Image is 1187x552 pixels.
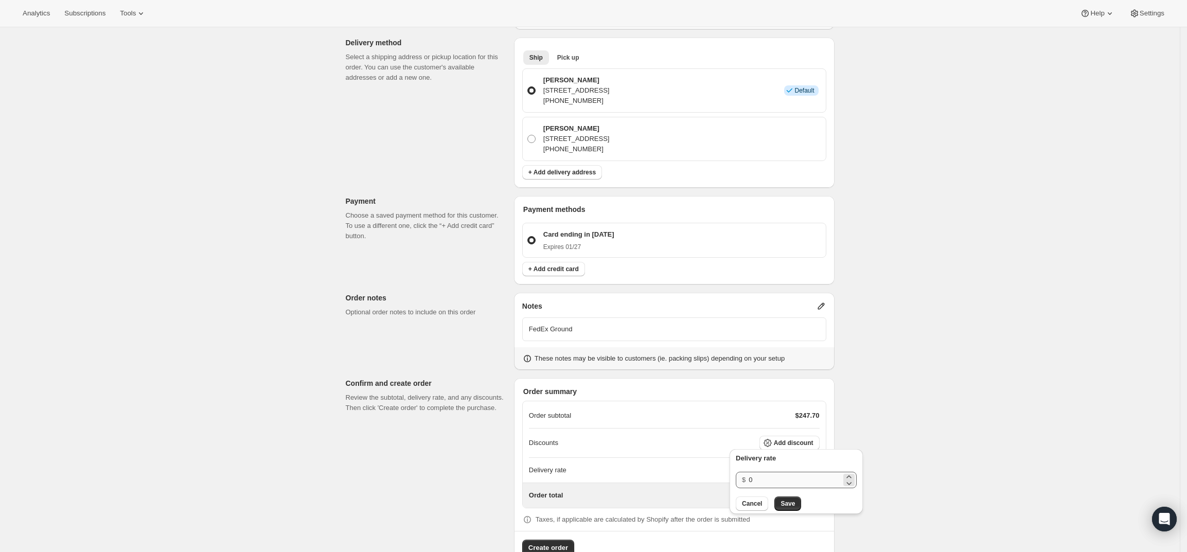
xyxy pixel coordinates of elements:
[742,476,746,484] span: $
[522,262,585,276] button: + Add credit card
[346,293,506,303] p: Order notes
[346,196,506,206] p: Payment
[523,386,826,397] p: Order summary
[543,123,610,134] p: [PERSON_NAME]
[346,38,506,48] p: Delivery method
[522,165,602,180] button: + Add delivery address
[529,324,820,334] p: FedEx Ground
[774,496,801,511] button: Save
[1140,9,1164,17] span: Settings
[774,439,813,447] span: Add discount
[536,514,750,525] p: Taxes, if applicable are calculated by Shopify after the order is submitted
[528,265,579,273] span: + Add credit card
[58,6,112,21] button: Subscriptions
[543,134,610,144] p: [STREET_ADDRESS]
[736,496,768,511] button: Cancel
[114,6,152,21] button: Tools
[1123,6,1171,21] button: Settings
[529,54,543,62] span: Ship
[528,168,596,176] span: + Add delivery address
[120,9,136,17] span: Tools
[346,393,506,413] p: Review the subtotal, delivery rate, and any discounts. Then click 'Create order' to complete the ...
[795,411,820,421] p: $247.70
[23,9,50,17] span: Analytics
[1152,507,1177,531] div: Open Intercom Messenger
[16,6,56,21] button: Analytics
[529,490,563,501] p: Order total
[543,144,610,154] p: [PHONE_NUMBER]
[759,436,820,450] button: Add discount
[543,75,610,85] p: [PERSON_NAME]
[543,243,614,251] p: Expires 01/27
[557,54,579,62] span: Pick up
[346,52,506,83] p: Select a shipping address or pickup location for this order. You can use the customer's available...
[346,307,506,317] p: Optional order notes to include on this order
[781,500,795,508] span: Save
[1074,6,1121,21] button: Help
[522,301,542,311] span: Notes
[535,353,785,364] p: These notes may be visible to customers (ie. packing slips) depending on your setup
[1090,9,1104,17] span: Help
[346,210,506,241] p: Choose a saved payment method for this customer. To use a different one, click the “+ Add credit ...
[736,453,857,464] p: Delivery rate
[529,411,571,421] p: Order subtotal
[543,85,610,96] p: [STREET_ADDRESS]
[529,465,566,475] p: Delivery rate
[543,229,614,240] p: Card ending in [DATE]
[64,9,105,17] span: Subscriptions
[523,204,826,215] p: Payment methods
[529,438,558,448] p: Discounts
[346,378,506,388] p: Confirm and create order
[794,86,814,95] span: Default
[543,96,610,106] p: [PHONE_NUMBER]
[742,500,762,508] span: Cancel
